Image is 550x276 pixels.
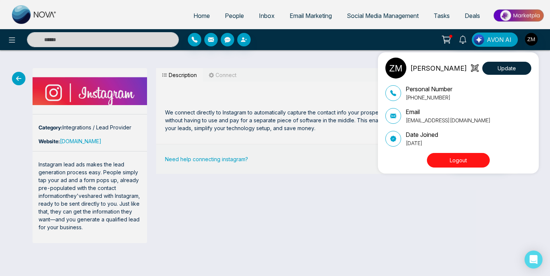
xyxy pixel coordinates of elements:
button: Update [482,62,531,75]
button: Logout [427,153,490,168]
p: [PHONE_NUMBER] [406,93,452,101]
div: Open Intercom Messenger [525,251,543,269]
p: [PERSON_NAME] [410,63,467,73]
p: Personal Number [406,85,452,93]
p: Date Joined [406,130,438,139]
p: Email [406,107,491,116]
p: [DATE] [406,139,438,147]
p: [EMAIL_ADDRESS][DOMAIN_NAME] [406,116,491,124]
